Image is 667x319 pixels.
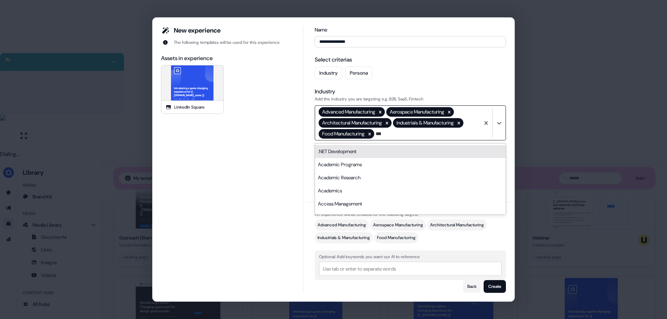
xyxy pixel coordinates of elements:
div: Industry [315,88,506,95]
div: Select criterias [315,56,506,64]
div: Architectural Manufacturing [320,118,383,128]
button: Industry [315,66,342,79]
div: Add the industry you are targeting e.g. B2B, SaaS, Fintech [315,95,506,103]
div: Optional: Add keywords you want our AI to reference [319,253,502,260]
div: Architectural Manufacturing [430,221,484,228]
div: Remove Advanced Manufacturing [376,107,385,117]
div: Aerospace Manufacturing [388,107,445,117]
div: Accident Claims [315,210,506,224]
button: Create [484,280,506,293]
div: Food Manufacturing [320,129,366,139]
div: Academic Research [315,171,506,184]
div: Academics [315,184,506,197]
div: Remove Industrials & Manufacturing [455,118,463,128]
div: Remove Food Manufacturing [366,129,374,139]
div: Name [315,26,506,33]
div: Assets in experience [161,54,292,62]
div: Advanced Manufacturing [318,221,366,228]
div: Food Manufacturing [377,234,416,241]
div: Advanced Manufacturing [320,107,376,117]
div: Industrials & Manufacturing [394,118,455,128]
div: Industrials & Manufacturing [318,234,370,241]
div: .NET Development [315,145,506,158]
div: LinkedIn Square [174,104,205,111]
button: Back [463,280,481,293]
div: Remove Architectural Manufacturing [383,118,392,128]
div: Access Management [315,197,506,210]
div: Academic Programs [315,158,506,171]
button: Persona [345,66,372,79]
div: Aerospace Manufacturing [373,221,423,228]
div: An experience will be created for the following targets [315,211,506,218]
div: Remove Aerospace Manufacturing [445,107,454,117]
div: New experience [174,26,221,35]
div: The following templates will be used for this experience [174,39,280,46]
